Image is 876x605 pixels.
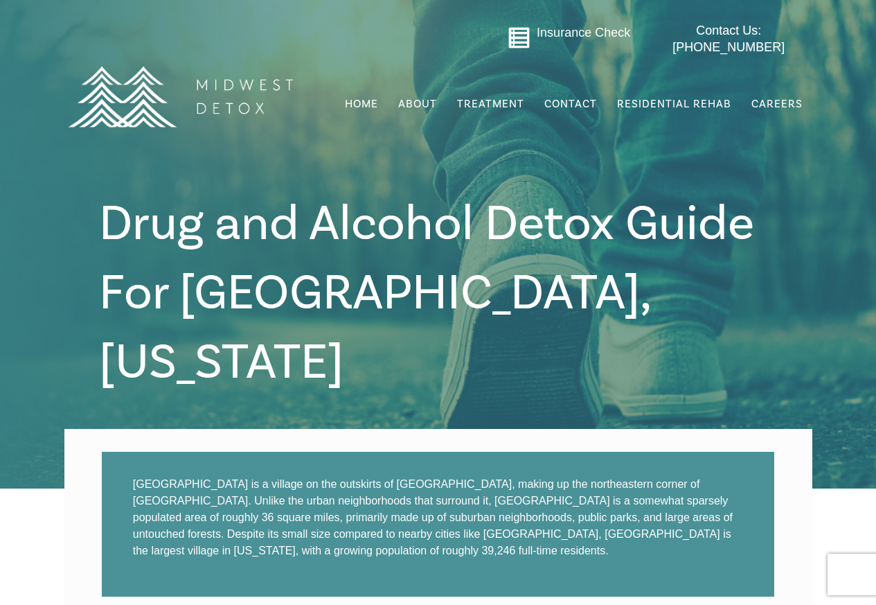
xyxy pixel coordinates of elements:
a: About [397,91,438,117]
span: Home [345,97,378,111]
a: Insurance Check [537,26,630,40]
a: Careers [750,91,804,117]
a: Go to midwestdetox.com/message-form-page/ [508,26,530,54]
p: [GEOGRAPHIC_DATA] is a village on the outskirts of [GEOGRAPHIC_DATA], making up the northeastern ... [133,476,744,559]
span: Residential Rehab [617,97,731,111]
a: Treatment [456,91,526,117]
a: Contact Us: [PHONE_NUMBER] [645,23,812,55]
span: Careers [751,97,803,111]
img: MD Logo Horitzontal white-01 (1) (1) [59,36,301,157]
span: Drug and Alcohol Detox Guide For [GEOGRAPHIC_DATA], [US_STATE] [99,192,754,394]
span: About [398,98,437,109]
a: Residential Rehab [616,91,733,117]
span: Treatment [457,98,524,109]
a: Home [343,91,379,117]
span: Contact [544,98,597,109]
a: Contact [543,91,598,117]
span: Contact Us: [PHONE_NUMBER] [672,24,785,53]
